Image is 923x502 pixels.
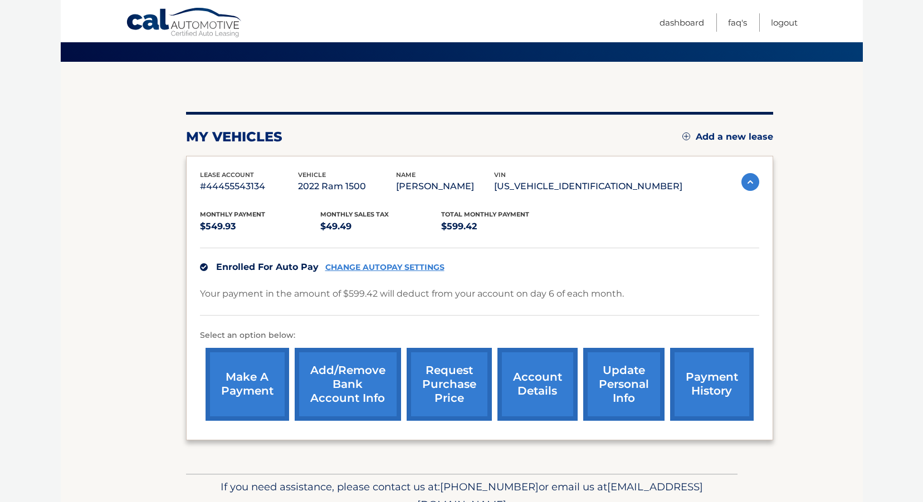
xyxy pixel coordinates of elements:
[494,179,682,194] p: [US_VEHICLE_IDENTIFICATION_NUMBER]
[396,171,416,179] span: name
[206,348,289,421] a: make a payment
[682,132,690,140] img: add.svg
[186,129,282,145] h2: my vehicles
[200,171,254,179] span: lease account
[200,286,624,302] p: Your payment in the amount of $599.42 will deduct from your account on day 6 of each month.
[298,179,396,194] p: 2022 Ram 1500
[320,210,389,218] span: Monthly sales Tax
[682,131,773,142] a: Add a new lease
[660,13,704,32] a: Dashboard
[497,348,578,421] a: account details
[396,179,494,194] p: [PERSON_NAME]
[771,13,798,32] a: Logout
[200,263,208,271] img: check.svg
[320,219,441,234] p: $49.49
[741,173,759,191] img: accordion-active.svg
[200,219,321,234] p: $549.93
[216,262,319,272] span: Enrolled For Auto Pay
[200,179,298,194] p: #44455543134
[441,219,562,234] p: $599.42
[298,171,326,179] span: vehicle
[325,263,445,272] a: CHANGE AUTOPAY SETTINGS
[407,348,492,421] a: request purchase price
[126,7,243,40] a: Cal Automotive
[200,329,759,342] p: Select an option below:
[728,13,747,32] a: FAQ's
[583,348,665,421] a: update personal info
[200,210,265,218] span: Monthly Payment
[441,210,529,218] span: Total Monthly Payment
[295,348,401,421] a: Add/Remove bank account info
[494,171,506,179] span: vin
[670,348,754,421] a: payment history
[440,480,539,493] span: [PHONE_NUMBER]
